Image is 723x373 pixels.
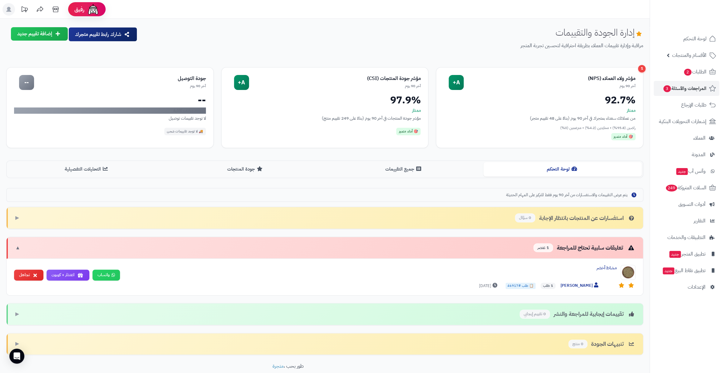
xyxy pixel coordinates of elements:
a: لوحة التحكم [654,31,719,46]
div: 1 [638,65,646,72]
button: جودة المنتجات [166,162,325,176]
span: الأقسام والمنتجات [672,51,706,60]
div: آخر 90 يوم [34,83,206,89]
span: رفيق [74,6,84,13]
div: Open Intercom Messenger [9,349,24,364]
span: ▶ [15,214,19,221]
span: الطلبات [683,67,706,76]
span: لوحة التحكم [683,34,706,43]
a: الطلبات2 [654,64,719,79]
p: مراقبة وإدارة تقييمات العملاء بطريقة احترافية لتحسين تجربة المتجر [142,42,643,49]
a: متجرة [272,362,284,370]
a: تطبيق نقاط البيعجديد [654,263,719,278]
div: راضين (95.8%) • محايدين (4.2%) • منزعجين (0%) [444,125,636,131]
span: 0 سؤال [515,213,535,222]
div: -- [19,75,34,90]
div: تقييمات إيجابية للمراجعة والنشر [520,310,636,319]
span: تطبيق نقاط البيع [662,266,706,275]
img: logo-2.png [681,5,717,18]
div: آخر 90 يوم [249,83,421,89]
div: A+ [234,75,249,90]
span: 📋 طلب #46917 [506,283,536,289]
span: 2 [684,69,691,76]
span: يتم عرض التقييمات والاستفسارات من آخر 90 يوم فقط للتركيز على المهام الحديثة [506,192,627,198]
a: طلبات الإرجاع [654,97,719,112]
span: العملاء [693,134,706,142]
div: ممتاز [444,107,636,114]
span: [DATE] [479,283,499,289]
button: اعتذار + كوبون [47,270,89,281]
span: ▼ [15,244,20,251]
span: 0 تقييم إيجابي [520,310,550,319]
a: واتساب [92,270,120,281]
span: 1 عنصر [533,243,553,252]
div: -- [14,95,206,105]
span: جديد [669,251,681,258]
div: مؤشر ولاء العملاء (NPS) [464,75,636,82]
span: جديد [676,168,688,175]
a: الإعدادات [654,280,719,295]
a: العملاء [654,131,719,146]
div: 92.7% [444,95,636,105]
a: تطبيق المتجرجديد [654,246,719,261]
span: 1 طلب [541,283,556,289]
a: السلات المتروكة249 [654,180,719,195]
img: ai-face.png [87,3,99,16]
a: التطبيقات والخدمات [654,230,719,245]
div: من عملائك سعداء بمتجرك في آخر 90 يوم (بناءً على 48 تقييم متجر) [444,115,636,122]
span: تطبيق المتجر [669,250,706,258]
a: إشعارات التحويلات البنكية [654,114,719,129]
button: جميع التقييمات [325,162,483,176]
span: المدونة [692,150,706,159]
button: تجاهل [14,270,43,281]
span: 3 [663,85,671,92]
div: 97.9% [229,95,421,105]
span: ▶ [15,340,19,347]
div: 🎯 أداء متميز [611,133,636,141]
span: [PERSON_NAME] [561,282,600,289]
span: وآتس آب [676,167,706,176]
span: 249 [666,185,677,192]
span: السلات المتروكة [665,183,706,192]
a: تحديثات المنصة [17,3,32,17]
a: التقارير [654,213,719,228]
div: استفسارات عن المنتجات بانتظار الإجابة [515,213,636,222]
div: تنبيهات الجودة [568,340,636,349]
button: لوحة التحكم [483,162,642,176]
span: التطبيقات والخدمات [667,233,706,242]
button: التحليلات التفصيلية [8,162,166,176]
span: المراجعات والأسئلة [663,84,706,93]
button: شارك رابط تقييم متجرك [69,27,137,41]
div: مؤشر جودة المنتجات في آخر 90 يوم (بناءً على 249 تقييم منتج) [229,115,421,122]
h1: إدارة الجودة والتقييمات [556,27,643,37]
div: لا توجد تقييمات توصيل [14,115,206,122]
a: المراجعات والأسئلة3 [654,81,719,96]
span: إشعارات التحويلات البنكية [659,117,706,126]
img: Product [621,265,636,280]
span: الإعدادات [688,283,706,291]
div: لا توجد بيانات كافية [14,107,206,114]
span: جديد [663,267,674,274]
span: أدوات التسويق [678,200,706,209]
a: أدوات التسويق [654,197,719,212]
span: طلبات الإرجاع [681,101,706,109]
div: جودة التوصيل [34,75,206,82]
div: 🚚 لا توجد تقييمات شحن [164,128,206,135]
button: إضافة تقييم جديد [11,27,68,41]
div: 🎯 أداء متميز [396,128,421,135]
a: وآتس آبجديد [654,164,719,179]
a: المدونة [654,147,719,162]
div: تعليقات سلبية تحتاج للمراجعة [533,243,636,252]
span: 0 منتج [568,340,587,349]
div: A+ [449,75,464,90]
div: آخر 90 يوم [464,83,636,89]
span: التقارير [694,216,706,225]
div: مؤشر جودة المنتجات (CSI) [249,75,421,82]
div: مشاط أخضر [125,265,617,271]
span: ▶ [15,311,19,318]
div: ممتاز [229,107,421,114]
